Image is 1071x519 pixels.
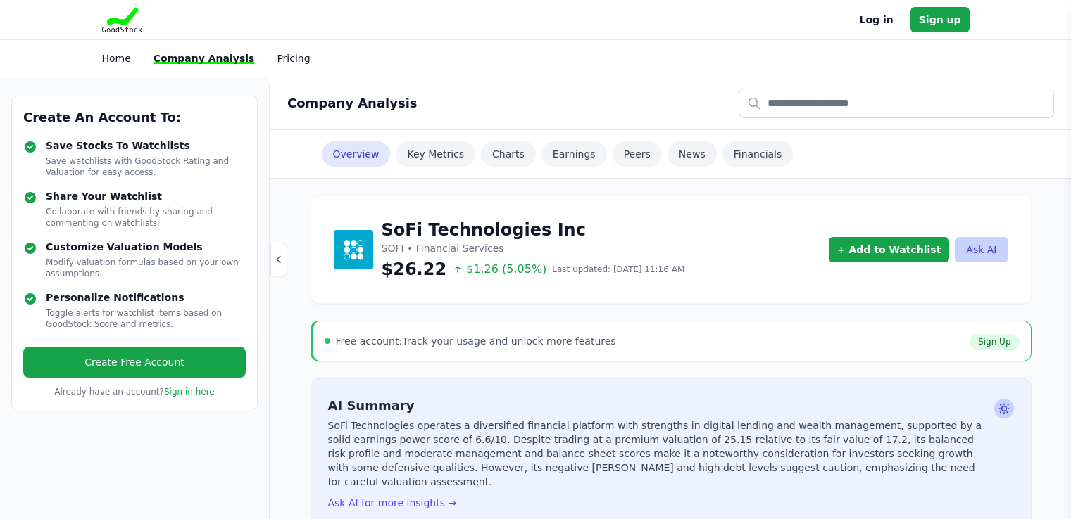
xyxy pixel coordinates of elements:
h1: SoFi Technologies Inc [382,219,685,241]
a: Key Metrics [396,141,475,167]
p: Toggle alerts for watchlist items based on GoodStock Score and metrics. [46,307,246,330]
p: Save watchlists with GoodStock Rating and Valuation for easy access. [46,155,246,178]
a: + Add to Watchlist [829,237,950,262]
a: Sign in here [164,387,215,397]
a: News [668,141,717,167]
a: Overview [322,141,391,167]
p: SoFi Technologies operates a diversified financial platform with strengths in digital lending and... [328,418,989,489]
a: Create Free Account [23,347,246,378]
span: Ask AI [994,399,1014,418]
span: Free account: [336,335,403,347]
p: Modify valuation formulas based on your own assumptions. [46,257,246,279]
img: SoFi Technologies Inc Logo [334,230,373,269]
a: Sign Up [970,334,1019,350]
a: Pricing [277,53,310,64]
h4: Save Stocks To Watchlists [46,139,246,153]
button: Ask AI [955,237,1008,262]
a: Charts [481,141,536,167]
h4: Share Your Watchlist [46,189,246,203]
p: Collaborate with friends by sharing and commenting on watchlists. [46,206,246,229]
img: Goodstock Logo [102,7,143,32]
p: Already have an account? [23,386,246,397]
a: Earnings [541,141,607,167]
a: Sign up [910,7,970,32]
h4: Personalize Notifications [46,290,246,305]
h4: Customize Valuation Models [46,240,246,254]
span: $26.22 [382,258,447,281]
a: Peers [613,141,662,167]
a: Home [102,53,131,64]
p: SOFI • Financial Services [382,241,685,255]
a: Log in [860,11,894,28]
button: Ask AI for more insights → [328,496,457,510]
a: Company Analysis [154,53,255,64]
span: Last updated: [DATE] 11:16 AM [552,264,684,275]
h2: AI Summary [328,396,989,416]
h3: Create An Account To: [23,108,246,127]
span: $1.26 (5.05%) [452,261,546,278]
h2: Company Analysis [287,94,418,113]
a: Financials [722,141,794,167]
div: Track your usage and unlock more features [336,334,616,348]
